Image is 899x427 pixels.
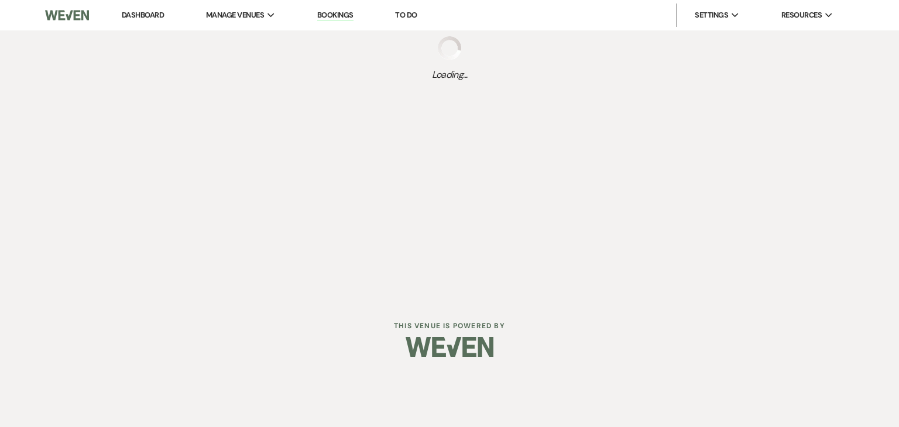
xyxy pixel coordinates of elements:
[45,3,89,27] img: Weven Logo
[695,9,728,21] span: Settings
[432,68,468,82] span: Loading...
[206,9,264,21] span: Manage Venues
[406,326,493,367] img: Weven Logo
[438,36,461,60] img: loading spinner
[122,10,164,20] a: Dashboard
[781,9,822,21] span: Resources
[317,10,354,21] a: Bookings
[395,10,417,20] a: To Do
